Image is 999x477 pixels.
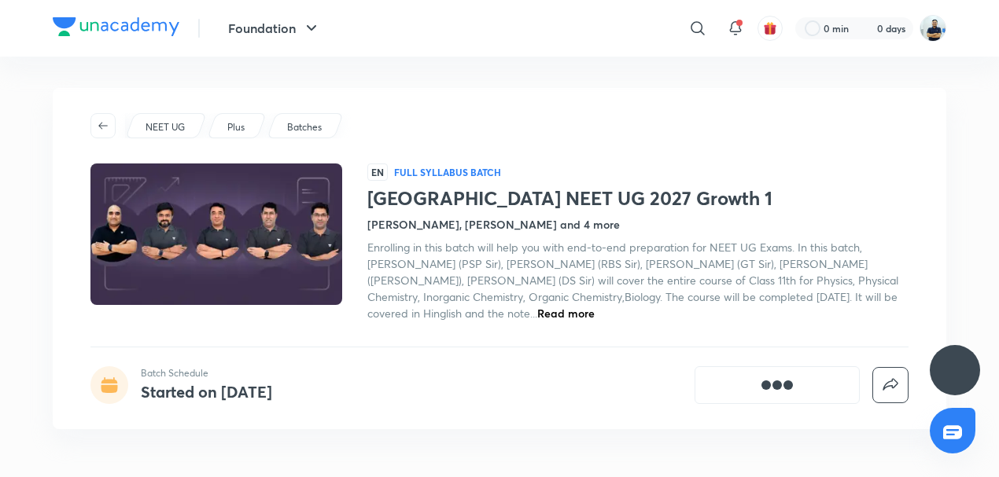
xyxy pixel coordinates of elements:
a: NEET UG [143,120,188,134]
button: [object Object] [695,366,860,404]
a: Company Logo [53,17,179,40]
span: Enrolling in this batch will help you with end-to-end preparation for NEET UG Exams. In this batc... [367,240,898,321]
a: Plus [225,120,248,134]
img: Thumbnail [88,162,345,306]
h4: Started on [DATE] [141,381,272,402]
button: avatar [758,16,783,41]
img: avatar [763,21,777,35]
img: streak [858,20,874,36]
p: NEET UG [146,120,185,134]
img: ttu [946,361,964,380]
span: EN [367,163,388,181]
a: Batches [285,120,325,134]
span: Read more [537,306,595,321]
p: Full Syllabus Batch [394,166,501,178]
button: Foundation [219,13,330,44]
p: Batches [287,120,322,134]
h4: [PERSON_NAME], [PERSON_NAME] and 4 more [367,216,620,233]
p: Batch Schedule [141,366,272,380]
h1: [GEOGRAPHIC_DATA] NEET UG 2027 Growth 1 [367,187,909,210]
img: Company Logo [53,17,179,36]
p: Plus [227,120,245,134]
img: URVIK PATEL [920,15,946,42]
